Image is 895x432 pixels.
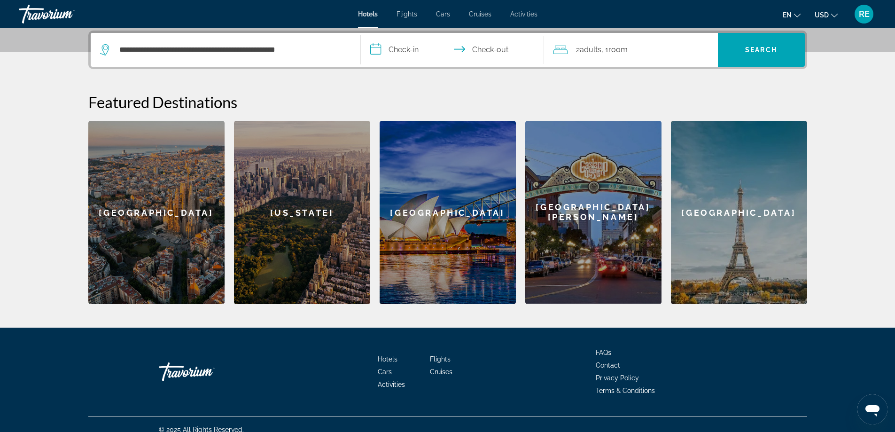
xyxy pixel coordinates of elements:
[783,8,801,22] button: Change language
[596,349,611,356] a: FAQs
[576,43,601,56] span: 2
[378,381,405,388] a: Activities
[234,121,370,304] a: New York[US_STATE]
[544,33,718,67] button: Travelers: 2 adults, 0 children
[380,121,516,304] a: Sydney[GEOGRAPHIC_DATA]
[525,121,662,304] a: San Diego[GEOGRAPHIC_DATA][PERSON_NAME]
[783,11,792,19] span: en
[19,2,113,26] a: Travorium
[378,355,397,363] a: Hotels
[815,11,829,19] span: USD
[596,374,639,382] a: Privacy Policy
[378,368,392,376] a: Cars
[436,10,450,18] a: Cars
[358,10,378,18] a: Hotels
[397,10,417,18] a: Flights
[430,355,451,363] a: Flights
[361,33,544,67] button: Select check in and out date
[159,358,253,386] a: Go Home
[88,93,807,111] h2: Featured Destinations
[525,121,662,304] div: [GEOGRAPHIC_DATA][PERSON_NAME]
[815,8,838,22] button: Change currency
[718,33,805,67] button: Search
[430,368,452,376] a: Cruises
[234,121,370,304] div: [US_STATE]
[671,121,807,304] div: [GEOGRAPHIC_DATA]
[469,10,491,18] a: Cruises
[380,121,516,304] div: [GEOGRAPHIC_DATA]
[852,4,876,24] button: User Menu
[91,33,805,67] div: Search widget
[88,121,225,304] a: Barcelona[GEOGRAPHIC_DATA]
[857,394,887,424] iframe: Button to launch messaging window
[88,121,225,304] div: [GEOGRAPHIC_DATA]
[596,387,655,394] a: Terms & Conditions
[580,45,601,54] span: Adults
[608,45,628,54] span: Room
[601,43,628,56] span: , 1
[596,361,620,369] a: Contact
[745,46,777,54] span: Search
[671,121,807,304] a: Paris[GEOGRAPHIC_DATA]
[859,9,870,19] span: RE
[118,43,346,57] input: Search hotel destination
[510,10,537,18] a: Activities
